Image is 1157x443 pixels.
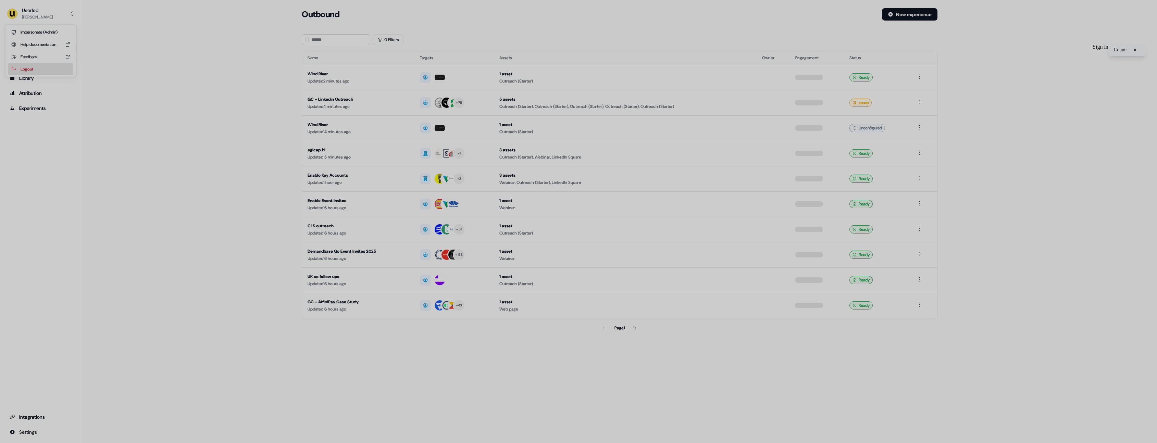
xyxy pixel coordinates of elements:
[8,51,73,63] div: Feedback
[22,14,53,21] div: [PERSON_NAME]
[5,5,76,22] button: Userled[PERSON_NAME]
[8,63,73,75] div: Logout
[8,26,73,38] div: Impersonate (Admin)
[22,7,53,14] div: Userled
[5,25,76,77] div: Userled[PERSON_NAME]
[8,38,73,51] div: Help documentation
